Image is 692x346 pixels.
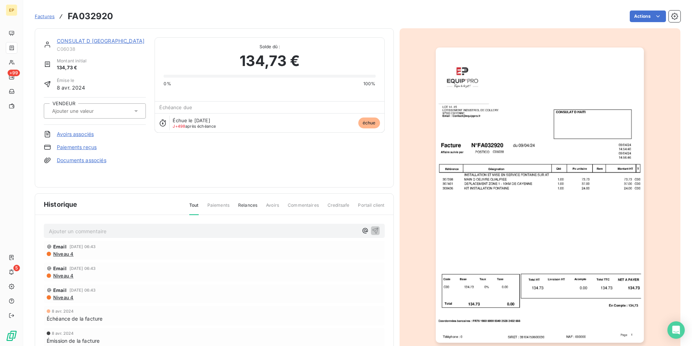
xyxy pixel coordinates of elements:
span: Creditsafe [328,202,350,214]
span: J+498 [173,124,185,129]
span: Montant initial [57,58,86,64]
span: Niveau 4 [52,294,73,300]
span: Factures [35,13,55,19]
a: Paiements reçus [57,144,97,151]
span: +99 [8,70,20,76]
span: Email [53,265,67,271]
span: Email [53,287,67,293]
span: Tout [189,202,199,215]
span: [DATE] 06:43 [69,266,96,271]
button: Actions [630,11,666,22]
span: 0% [164,81,171,87]
input: Ajouter une valeur [51,108,124,114]
span: Niveau 4 [52,273,73,279]
span: 8 avr. 2024 [52,331,74,335]
span: Paiements [207,202,229,214]
span: Portail client [358,202,384,214]
span: 8 avr. 2024 [57,84,85,91]
a: Documents associés [57,157,106,164]
span: 5 [13,265,20,271]
span: échue [358,118,380,128]
div: Open Intercom Messenger [667,321,685,339]
span: 134,73 € [240,50,300,72]
span: Avoirs [266,202,279,214]
span: C06038 [57,46,146,52]
span: 100% [363,81,376,87]
div: EP [6,4,17,16]
span: Solde dû : [164,44,375,50]
span: Échéance de la facture [47,315,102,322]
a: Avoirs associés [57,131,94,138]
a: CONSULAT D [GEOGRAPHIC_DATA] [57,38,144,44]
span: Niveau 4 [52,251,73,257]
span: 134,73 € [57,64,86,71]
span: 8 avr. 2024 [52,309,74,313]
h3: FA032920 [68,10,113,23]
span: Émise le [57,77,85,84]
img: invoice_thumbnail [436,48,644,343]
span: [DATE] 06:43 [69,288,96,292]
span: après échéance [173,124,216,128]
a: +99 [6,71,17,83]
img: Logo LeanPay [6,330,17,342]
span: Historique [44,199,77,209]
span: [DATE] 06:43 [69,244,96,249]
span: Échue le [DATE] [173,118,210,123]
span: Émission de la facture [47,337,100,345]
span: Email [53,244,67,250]
span: Commentaires [288,202,319,214]
span: Relances [238,202,257,214]
a: Factures [35,13,55,20]
span: Échéance due [159,104,192,110]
